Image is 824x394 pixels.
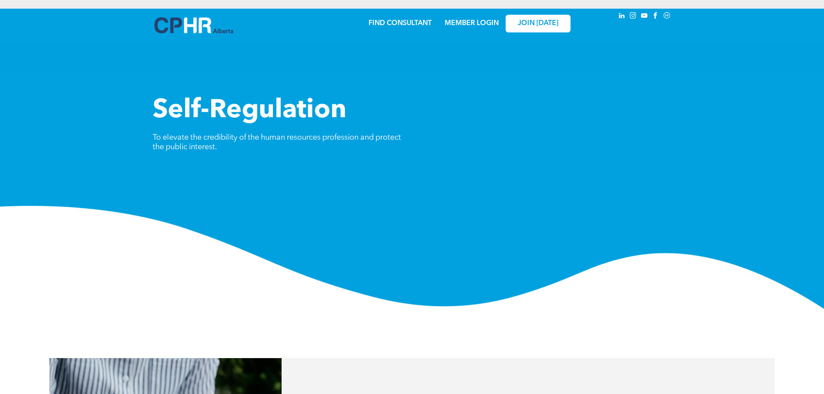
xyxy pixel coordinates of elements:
span: Self-Regulation [153,98,346,124]
span: To elevate the credibility of the human resources profession and protect the public interest. [153,134,401,151]
a: JOIN [DATE] [506,15,571,32]
a: Social network [662,11,672,22]
a: linkedin [617,11,627,22]
a: youtube [640,11,649,22]
img: A blue and white logo for cp alberta [154,17,233,33]
a: FIND CONSULTANT [369,20,432,27]
a: MEMBER LOGIN [445,20,499,27]
span: JOIN [DATE] [518,19,558,28]
a: instagram [628,11,638,22]
a: facebook [651,11,660,22]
